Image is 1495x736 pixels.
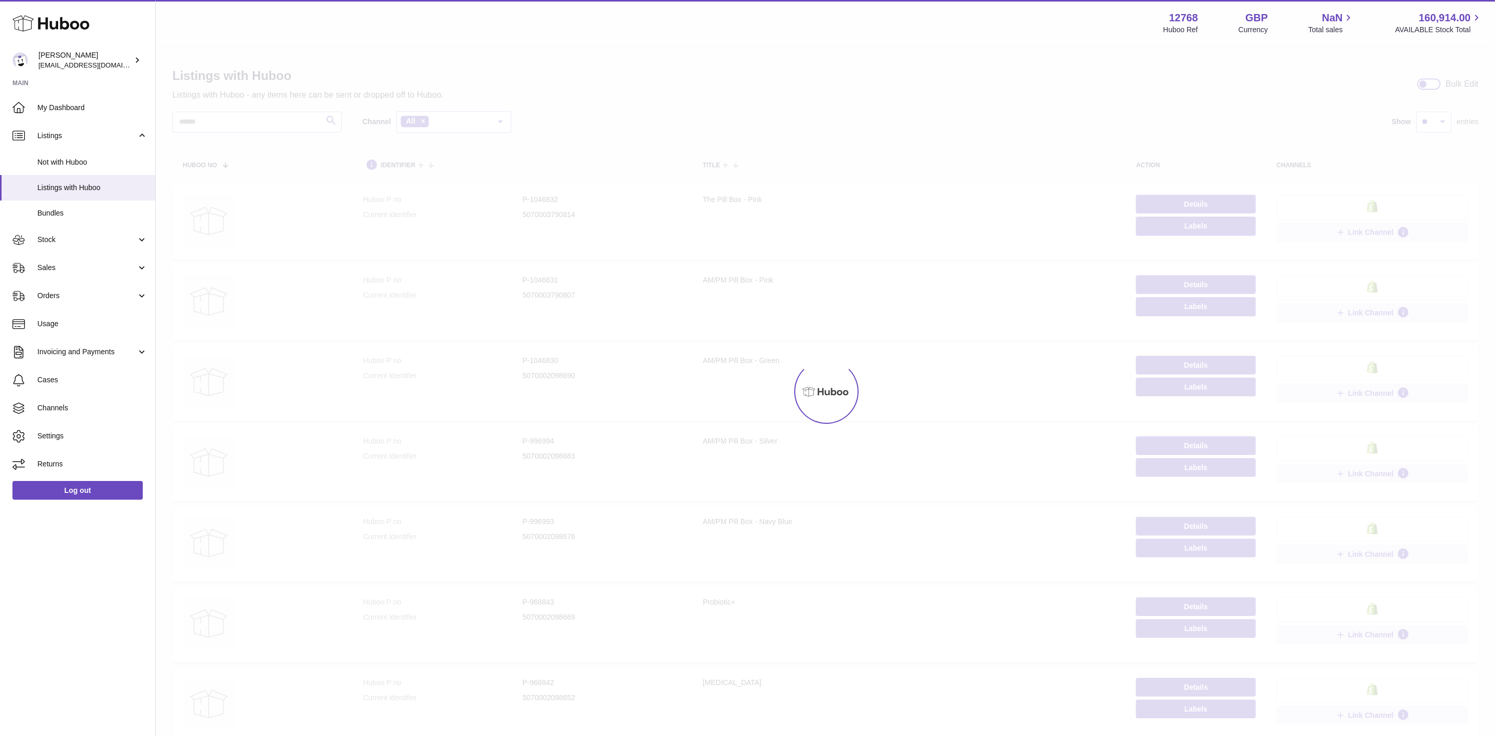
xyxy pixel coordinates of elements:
strong: 12768 [1169,11,1198,25]
span: Stock [37,235,137,245]
span: Usage [37,319,147,329]
span: My Dashboard [37,103,147,113]
span: NaN [1322,11,1342,25]
a: 160,914.00 AVAILABLE Stock Total [1395,11,1483,35]
a: Log out [12,481,143,500]
span: Listings [37,131,137,141]
div: Currency [1239,25,1268,35]
span: Orders [37,291,137,301]
div: Huboo Ref [1163,25,1198,35]
span: AVAILABLE Stock Total [1395,25,1483,35]
span: Not with Huboo [37,157,147,167]
span: Bundles [37,208,147,218]
div: [PERSON_NAME] [38,50,132,70]
img: internalAdmin-12768@internal.huboo.com [12,52,28,68]
span: Settings [37,431,147,441]
a: NaN Total sales [1308,11,1354,35]
strong: GBP [1245,11,1268,25]
span: Invoicing and Payments [37,347,137,357]
span: Total sales [1308,25,1354,35]
span: 160,914.00 [1419,11,1471,25]
span: Sales [37,263,137,273]
span: Returns [37,459,147,469]
span: [EMAIL_ADDRESS][DOMAIN_NAME] [38,61,153,69]
span: Listings with Huboo [37,183,147,193]
span: Channels [37,403,147,413]
span: Cases [37,375,147,385]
